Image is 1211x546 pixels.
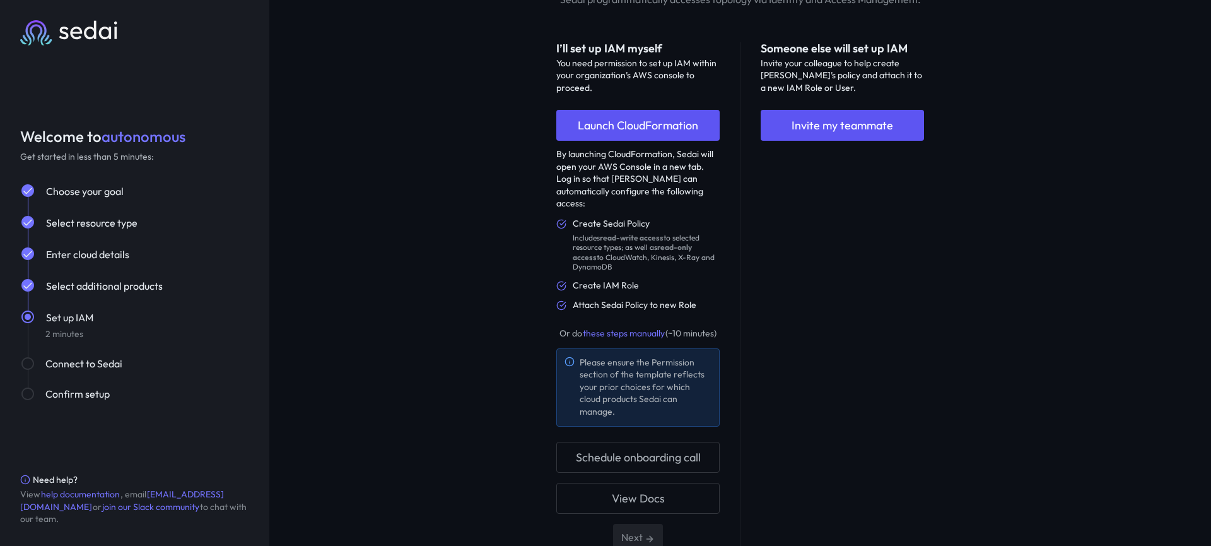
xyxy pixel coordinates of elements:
[40,488,120,501] a: help documentation
[45,278,163,294] button: Select additional products
[580,357,711,418] div: Please ensure the Permission section of the template reflects your prior choices for which cloud ...
[573,280,639,292] div: Create IAM Role
[556,42,720,55] div: I’ll set up IAM myself
[102,127,185,146] span: autonomous
[573,299,696,312] div: Attach Sedai Policy to new Role
[45,356,249,371] div: Connect to Sedai
[573,242,692,262] strong: read-only access
[20,128,249,146] div: Welcome to
[20,488,224,513] a: [EMAIL_ADDRESS][DOMAIN_NAME]
[45,309,94,326] button: Set up IAM
[45,215,138,231] button: Select resource type
[761,110,924,141] button: Invite my teammate
[556,483,720,514] a: View Docs
[45,328,249,341] div: 2 minutes
[556,57,720,95] div: You need permission to set up IAM within your organization’s AWS console to proceed.
[102,501,200,513] a: join our Slack community
[20,151,249,163] div: Get started in less than 5 minutes:
[45,386,249,401] div: Confirm setup
[20,489,249,526] div: View , email or to chat with our team.
[573,233,720,272] div: Includes to selected resource types; as well as to CloudWatch, Kinesis, X-Ray and DynamoDB
[556,327,720,341] div: Or do (~10 minutes)
[556,442,720,473] button: Schedule onboarding call
[33,474,78,487] div: Need help?
[556,110,720,141] a: Launch CloudFormation
[600,233,664,242] strong: read-write access
[556,148,720,210] div: By launching CloudFormation, Sedai will open your AWS Console in a new tab. Log in so that [PERSO...
[582,327,665,341] button: these steps manually
[45,183,124,199] button: Choose your goal
[573,218,720,230] div: Create Sedai Policy
[45,246,130,263] button: Enter cloud details
[761,57,924,95] div: Invite your colleague to help create [PERSON_NAME]’s policy and attach it to a new IAM Role or User.
[761,42,924,55] div: Someone else will set up IAM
